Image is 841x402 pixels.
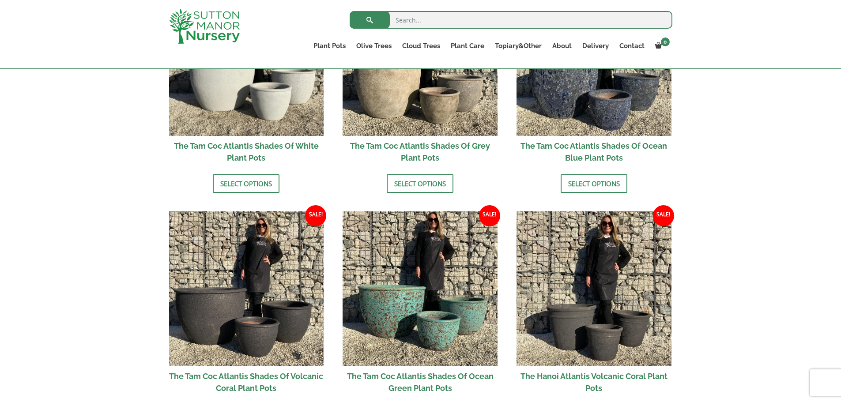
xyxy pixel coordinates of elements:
[343,366,498,398] h2: The Tam Coc Atlantis Shades Of Ocean Green Plant Pots
[650,40,672,52] a: 0
[561,174,627,193] a: Select options for “The Tam Coc Atlantis Shades Of Ocean Blue Plant Pots”
[614,40,650,52] a: Contact
[308,40,351,52] a: Plant Pots
[213,174,279,193] a: Select options for “The Tam Coc Atlantis Shades Of White Plant Pots”
[490,40,547,52] a: Topiary&Other
[445,40,490,52] a: Plant Care
[547,40,577,52] a: About
[653,205,674,226] span: Sale!
[169,136,324,168] h2: The Tam Coc Atlantis Shades Of White Plant Pots
[517,211,671,398] a: Sale! The Hanoi Atlantis Volcanic Coral Plant Pots
[517,366,671,398] h2: The Hanoi Atlantis Volcanic Coral Plant Pots
[169,9,240,44] img: logo
[350,11,672,29] input: Search...
[169,211,324,398] a: Sale! The Tam Coc Atlantis Shades Of Volcanic Coral Plant Pots
[169,211,324,366] img: The Tam Coc Atlantis Shades Of Volcanic Coral Plant Pots
[479,205,500,226] span: Sale!
[517,211,671,366] img: The Hanoi Atlantis Volcanic Coral Plant Pots
[387,174,453,193] a: Select options for “The Tam Coc Atlantis Shades Of Grey Plant Pots”
[343,211,498,398] a: Sale! The Tam Coc Atlantis Shades Of Ocean Green Plant Pots
[351,40,397,52] a: Olive Trees
[661,38,670,46] span: 0
[397,40,445,52] a: Cloud Trees
[169,366,324,398] h2: The Tam Coc Atlantis Shades Of Volcanic Coral Plant Pots
[577,40,614,52] a: Delivery
[343,136,498,168] h2: The Tam Coc Atlantis Shades Of Grey Plant Pots
[517,136,671,168] h2: The Tam Coc Atlantis Shades Of Ocean Blue Plant Pots
[343,211,498,366] img: The Tam Coc Atlantis Shades Of Ocean Green Plant Pots
[305,205,326,226] span: Sale!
